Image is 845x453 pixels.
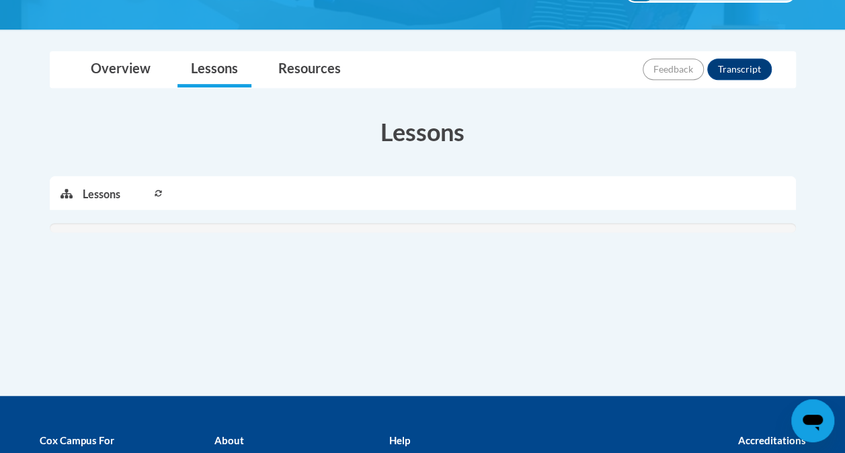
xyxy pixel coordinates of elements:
[50,115,796,149] h3: Lessons
[738,434,806,446] b: Accreditations
[791,399,834,442] iframe: Button to launch messaging window
[83,187,120,202] p: Lessons
[265,52,354,87] a: Resources
[40,434,114,446] b: Cox Campus For
[77,52,164,87] a: Overview
[707,58,772,80] button: Transcript
[643,58,704,80] button: Feedback
[214,434,243,446] b: About
[177,52,251,87] a: Lessons
[389,434,409,446] b: Help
